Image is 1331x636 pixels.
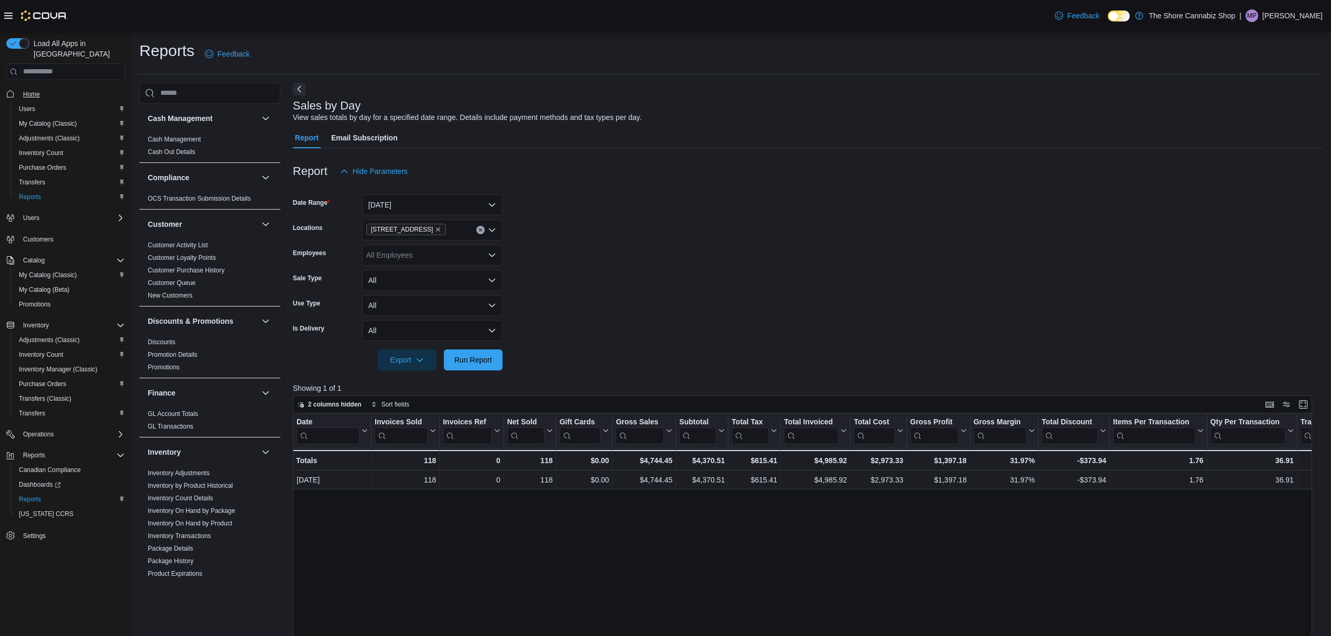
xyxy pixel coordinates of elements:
[443,454,500,467] div: 0
[15,478,65,491] a: Dashboards
[679,454,725,467] div: $4,370.51
[331,127,398,148] span: Email Subscription
[15,407,125,420] span: Transfers
[293,383,1323,393] p: Showing 1 of 1
[507,417,544,444] div: Net Sold
[293,398,366,411] button: 2 columns hidden
[15,508,78,520] a: [US_STATE] CCRS
[375,417,436,444] button: Invoices Sold
[10,362,129,377] button: Inventory Manager (Classic)
[15,378,71,390] a: Purchase Orders
[1113,417,1195,427] div: Items Per Transaction
[201,43,254,64] a: Feedback
[910,454,967,467] div: $1,397.18
[148,135,201,144] span: Cash Management
[1113,417,1195,444] div: Items Per Transaction
[10,477,129,492] a: Dashboards
[15,363,102,376] a: Inventory Manager (Classic)
[148,172,257,183] button: Compliance
[616,417,664,427] div: Gross Sales
[259,171,272,184] button: Compliance
[910,417,958,427] div: Gross Profit
[148,241,208,249] span: Customer Activity List
[19,530,50,542] a: Settings
[973,417,1026,427] div: Gross Margin
[15,161,71,174] a: Purchase Orders
[148,351,198,358] a: Promotion Details
[15,464,125,476] span: Canadian Compliance
[19,480,61,489] span: Dashboards
[148,136,201,143] a: Cash Management
[19,449,49,462] button: Reports
[371,224,433,235] span: [STREET_ADDRESS]
[732,454,777,467] div: $615.41
[23,235,53,244] span: Customers
[293,249,326,257] label: Employees
[10,492,129,507] button: Reports
[148,410,198,418] a: GL Account Totals
[19,254,49,267] button: Catalog
[15,283,74,296] a: My Catalog (Beta)
[1262,9,1323,22] p: [PERSON_NAME]
[2,211,129,225] button: Users
[15,147,125,159] span: Inventory Count
[148,195,251,202] a: OCS Transaction Submission Details
[732,417,769,427] div: Total Tax
[973,454,1034,467] div: 31.97%
[259,315,272,327] button: Discounts & Promotions
[19,87,125,101] span: Home
[139,239,280,306] div: Customer
[19,149,63,157] span: Inventory Count
[507,454,552,467] div: 118
[15,117,125,130] span: My Catalog (Classic)
[1113,417,1204,444] button: Items Per Transaction
[19,495,41,503] span: Reports
[148,364,180,371] a: Promotions
[19,428,125,441] span: Operations
[1247,9,1257,22] span: MP
[19,449,125,462] span: Reports
[15,348,68,361] a: Inventory Count
[1042,417,1098,444] div: Total Discount
[293,199,330,207] label: Date Range
[443,417,492,427] div: Invoices Ref
[148,447,181,457] h3: Inventory
[10,175,129,190] button: Transfers
[1042,417,1106,444] button: Total Discount
[293,83,306,95] button: Next
[15,161,125,174] span: Purchase Orders
[297,417,368,444] button: Date
[148,148,195,156] span: Cash Out Details
[259,112,272,125] button: Cash Management
[15,493,45,506] a: Reports
[148,469,210,477] span: Inventory Adjustments
[1113,474,1204,486] div: 1.76
[23,90,40,98] span: Home
[297,417,359,427] div: Date
[148,194,251,203] span: OCS Transaction Submission Details
[15,176,49,189] a: Transfers
[15,132,125,145] span: Adjustments (Classic)
[10,347,129,362] button: Inventory Count
[362,270,503,291] button: All
[19,466,81,474] span: Canadian Compliance
[293,165,328,178] h3: Report
[217,49,249,59] span: Feedback
[910,474,967,486] div: $1,397.18
[1246,9,1258,22] div: Matthew Pryor
[784,417,847,444] button: Total Invoiced
[1280,398,1293,411] button: Display options
[435,226,441,233] button: Remove 399 Tranquille Road from selection in this group
[148,219,182,229] h3: Customer
[15,334,125,346] span: Adjustments (Classic)
[15,464,85,476] a: Canadian Compliance
[19,178,45,187] span: Transfers
[381,400,409,409] span: Sort fields
[559,417,609,444] button: Gift Cards
[19,319,125,332] span: Inventory
[10,268,129,282] button: My Catalog (Classic)
[15,269,81,281] a: My Catalog (Classic)
[10,160,129,175] button: Purchase Orders
[15,407,49,420] a: Transfers
[148,545,193,552] a: Package Details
